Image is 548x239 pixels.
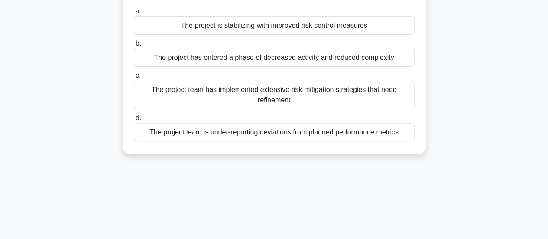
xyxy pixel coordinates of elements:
[136,72,141,79] span: c.
[134,81,415,109] div: The project team has implemented extensive risk mitigation strategies that need refinement
[134,123,415,141] div: The project team is under-reporting deviations from planned performance metrics
[134,16,415,35] div: The project is stabilizing with improved risk control measures
[134,49,415,67] div: The project has entered a phase of decreased activity and reduced complexity
[136,7,141,15] span: a.
[136,114,141,121] span: d.
[136,39,141,47] span: b.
